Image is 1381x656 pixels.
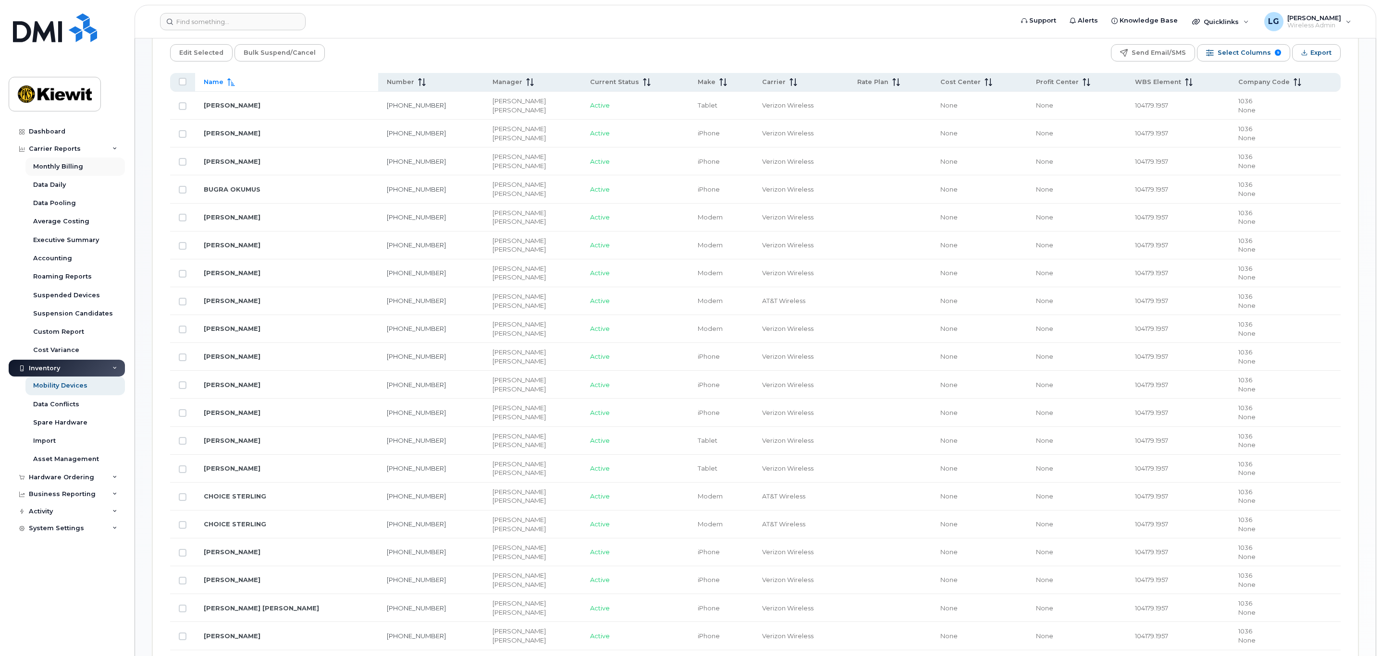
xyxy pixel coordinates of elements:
[204,213,260,221] a: [PERSON_NAME]
[590,129,610,137] span: Active
[387,492,446,500] a: [PHONE_NUMBER]
[762,464,814,472] span: Verizon Wireless
[762,409,814,416] span: Verizon Wireless
[590,185,610,193] span: Active
[387,269,446,277] a: [PHONE_NUMBER]
[204,269,260,277] a: [PERSON_NAME]
[387,297,446,304] a: [PHONE_NUMBER]
[590,464,610,472] span: Active
[493,496,573,505] div: [PERSON_NAME]
[940,241,958,249] span: None
[493,320,573,329] div: [PERSON_NAME]
[1135,185,1168,193] span: 104179.1957
[698,158,720,165] span: iPhone
[387,632,446,640] a: [PHONE_NUMBER]
[762,437,814,444] span: Verizon Wireless
[1238,97,1252,105] span: 1036
[387,548,446,556] a: [PHONE_NUMBER]
[387,158,446,165] a: [PHONE_NUMBER]
[1135,101,1168,109] span: 104179.1957
[1238,153,1252,160] span: 1036
[493,599,573,608] div: [PERSON_NAME]
[698,352,720,360] span: iPhone
[1258,12,1358,31] div: Lenora Gardner
[493,329,573,338] div: [PERSON_NAME]
[1238,134,1256,142] span: None
[493,97,573,106] div: [PERSON_NAME]
[762,492,805,500] span: AT&T Wireless
[1238,78,1290,86] span: Company Code
[940,576,958,583] span: None
[493,189,573,198] div: [PERSON_NAME]
[387,381,446,389] a: [PHONE_NUMBER]
[493,236,573,245] div: [PERSON_NAME]
[493,124,573,134] div: [PERSON_NAME]
[590,632,610,640] span: Active
[204,520,266,528] a: CHOICE STERLING
[204,325,260,332] a: [PERSON_NAME]
[179,46,223,60] span: Edit Selected
[698,101,717,109] span: Tablet
[940,604,958,612] span: None
[204,576,260,583] a: [PERSON_NAME]
[1036,381,1053,389] span: None
[1238,516,1252,523] span: 1036
[1238,181,1252,188] span: 1036
[1238,209,1252,217] span: 1036
[698,241,723,249] span: Modem
[698,325,723,332] span: Modem
[698,185,720,193] span: iPhone
[1238,441,1256,449] span: None
[698,576,720,583] span: iPhone
[1238,162,1256,170] span: None
[234,44,325,61] button: Bulk Suspend/Cancel
[170,44,233,61] button: Edit Selected
[940,464,958,472] span: None
[387,129,446,137] a: [PHONE_NUMBER]
[940,185,958,193] span: None
[493,432,573,441] div: [PERSON_NAME]
[762,520,805,528] span: AT&T Wireless
[698,409,720,416] span: iPhone
[493,106,573,115] div: [PERSON_NAME]
[493,245,573,254] div: [PERSON_NAME]
[493,524,573,534] div: [PERSON_NAME]
[160,13,306,30] input: Find something...
[762,548,814,556] span: Verizon Wireless
[387,409,446,416] a: [PHONE_NUMBER]
[1135,78,1181,86] span: WBS Element
[1238,497,1256,504] span: None
[387,101,446,109] a: [PHONE_NUMBER]
[762,101,814,109] span: Verizon Wireless
[762,352,814,360] span: Verizon Wireless
[940,78,981,86] span: Cost Center
[387,464,446,472] a: [PHONE_NUMBER]
[1078,16,1098,25] span: Alerts
[590,520,610,528] span: Active
[204,492,266,500] a: CHOICE STERLING
[590,101,610,109] span: Active
[1238,190,1256,197] span: None
[387,437,446,444] a: [PHONE_NUMBER]
[1135,576,1168,583] span: 104179.1957
[1238,488,1252,496] span: 1036
[940,297,958,304] span: None
[204,352,260,360] a: [PERSON_NAME]
[1238,265,1252,272] span: 1036
[244,46,316,60] span: Bulk Suspend/Cancel
[940,409,958,416] span: None
[698,632,720,640] span: iPhone
[493,636,573,645] div: [PERSON_NAME]
[387,520,446,528] a: [PHONE_NUMBER]
[1292,44,1341,61] button: Export
[590,297,610,304] span: Active
[1238,292,1252,300] span: 1036
[493,543,573,552] div: [PERSON_NAME]
[698,297,723,304] span: Modem
[204,604,319,612] a: [PERSON_NAME] [PERSON_NAME]
[204,297,260,304] a: [PERSON_NAME]
[762,381,814,389] span: Verizon Wireless
[1197,44,1290,61] button: Select Columns 9
[762,269,814,277] span: Verizon Wireless
[762,185,814,193] span: Verizon Wireless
